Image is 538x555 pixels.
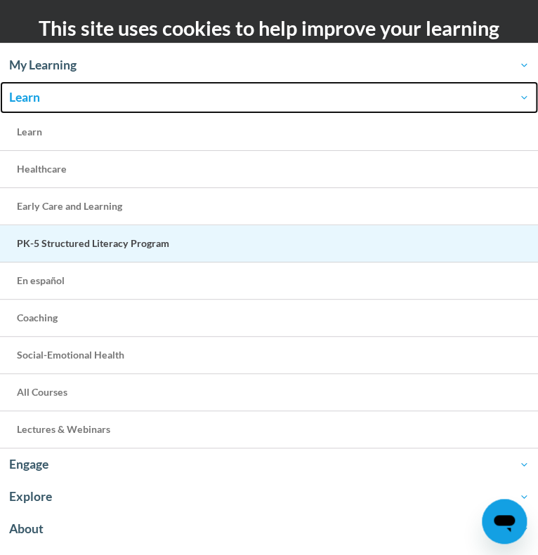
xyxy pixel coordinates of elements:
span: Healthcare [17,163,67,175]
span: Explore [9,488,529,505]
span: Lectures & Webinars [17,423,110,435]
span: Learn [17,126,42,138]
span: En español [17,274,65,286]
span: All Courses [17,386,67,398]
span: Social-Emotional Health [17,349,124,361]
span: PK-5 Structured Literacy Program [17,237,169,249]
span: Learn [9,89,529,106]
span: My Learning [9,57,529,74]
h2: This site uses cookies to help improve your learning experience. [11,14,527,71]
iframe: Button to launch messaging window [482,499,527,544]
div: Main menu [492,149,527,192]
span: About [9,521,529,537]
span: Coaching [17,312,58,323]
span: Engage [9,456,529,473]
span: Early Care and Learning [17,200,122,212]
